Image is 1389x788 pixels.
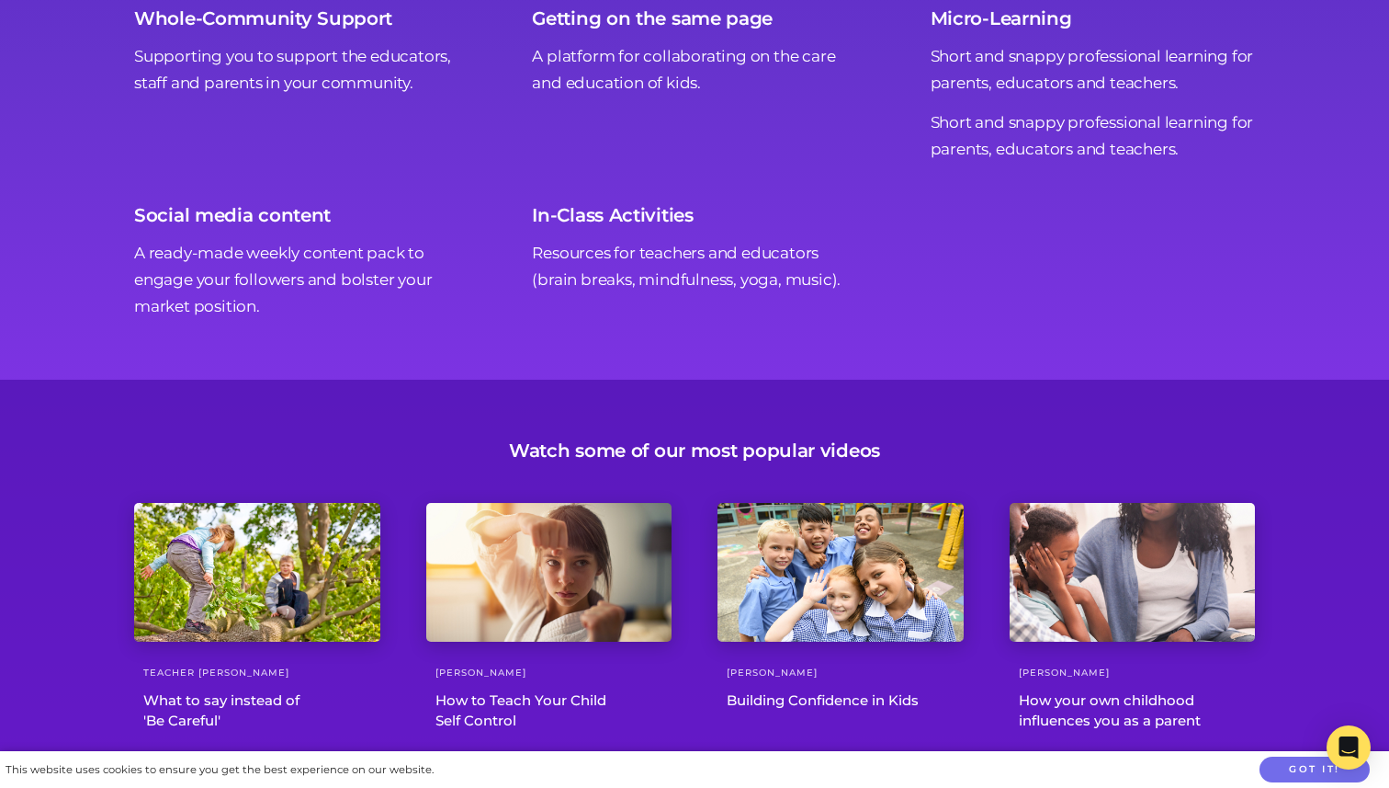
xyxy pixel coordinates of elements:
h3: Social media content [134,204,331,226]
h3: Whole-Community Support [134,7,392,29]
div: [PERSON_NAME] [1010,665,1256,681]
div: [PERSON_NAME] [426,665,672,681]
div: Open Intercom Messenger [1327,725,1371,770]
h3: Watch some of our most popular videos [509,440,880,462]
p: Short and snappy professional learning for parents, educators and teachers. [931,43,1255,97]
p: A platform for collaborating on the care and education of kids. [532,43,856,97]
h3: In-Class Activities [532,204,693,226]
div: This website uses cookies to ensure you get the best experience on our website. [6,760,434,780]
h3: Getting on the same page [532,7,773,29]
p: Short and snappy professional learning for parents, educators and teachers. [931,109,1255,163]
p: Supporting you to support the educators, staff and parents in your community. [134,43,458,97]
div: Teacher [PERSON_NAME] [134,665,380,681]
button: Got it! [1259,757,1370,783]
h3: Micro-Learning [931,7,1072,29]
div: Building Confidence in Kids [717,691,964,712]
p: A ready-made weekly content pack to engage your followers and bolster your market position. [134,240,458,320]
div: How to Teach Your Child Self Control [426,691,672,732]
div: [PERSON_NAME] [717,665,964,681]
p: Resources for teachers and educators (brain breaks, mindfulness, yoga, music). [532,240,856,293]
div: How your own childhood influences you as a parent [1010,691,1256,732]
div: What to say instead of 'Be Careful' [134,691,380,732]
